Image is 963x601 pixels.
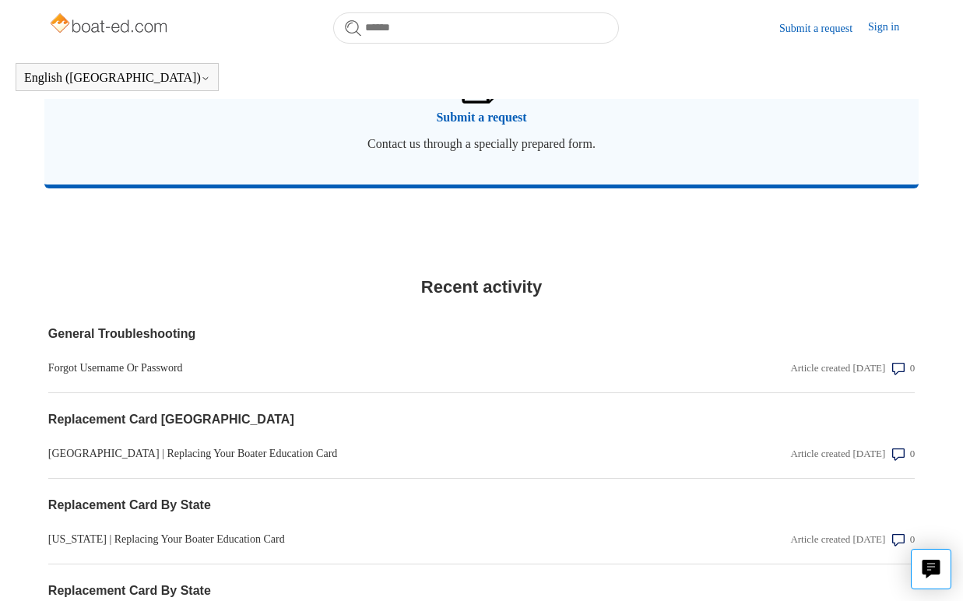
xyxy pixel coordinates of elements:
[48,360,655,376] a: Forgot Username Or Password
[48,582,655,600] a: Replacement Card By State
[48,496,655,515] a: Replacement Card By State
[868,19,915,37] a: Sign in
[790,446,885,462] div: Article created [DATE]
[48,410,655,429] a: Replacement Card [GEOGRAPHIC_DATA]
[68,108,895,127] span: Submit a request
[48,274,915,300] h2: Recent activity
[24,71,210,85] button: English ([GEOGRAPHIC_DATA])
[68,135,895,153] span: Contact us through a specially prepared form.
[911,549,951,589] button: Live chat
[48,445,655,462] a: [GEOGRAPHIC_DATA] | Replacing Your Boater Education Card
[790,532,885,547] div: Article created [DATE]
[48,9,172,40] img: Boat-Ed Help Center home page
[48,325,655,343] a: General Troubleshooting
[790,360,885,376] div: Article created [DATE]
[48,531,655,547] a: [US_STATE] | Replacing Your Boater Education Card
[779,20,868,37] a: Submit a request
[333,12,619,44] input: Search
